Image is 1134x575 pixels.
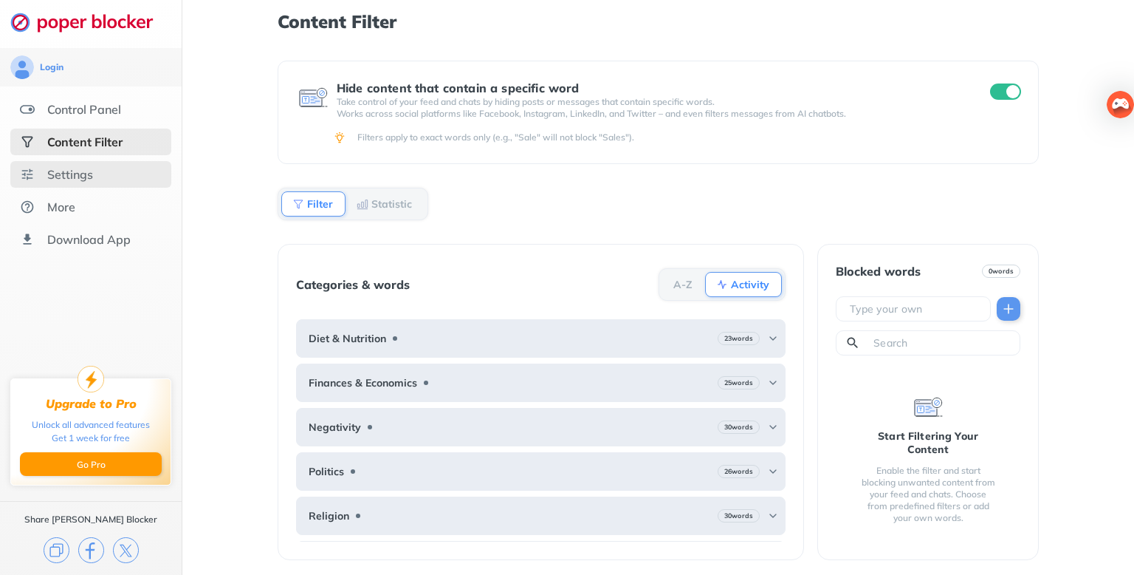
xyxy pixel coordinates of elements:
[24,514,157,525] div: Share [PERSON_NAME] Blocker
[989,266,1014,276] b: 0 words
[20,200,35,214] img: about.svg
[47,200,75,214] div: More
[724,333,753,344] b: 23 words
[52,432,130,445] div: Get 1 week for free
[10,55,34,79] img: avatar.svg
[44,537,69,563] img: copy.svg
[20,167,35,182] img: settings.svg
[78,537,104,563] img: facebook.svg
[32,418,150,432] div: Unlock all advanced features
[47,102,121,117] div: Control Panel
[716,279,728,290] img: Activity
[724,466,753,477] b: 26 words
[337,108,963,120] p: Works across social platforms like Facebook, Instagram, LinkedIn, and Twitter – and even filters ...
[337,81,963,95] div: Hide content that contain a specific word
[309,466,344,477] b: Politics
[724,422,753,432] b: 30 words
[47,167,93,182] div: Settings
[724,511,753,521] b: 30 words
[292,198,304,210] img: Filter
[859,429,997,456] div: Start Filtering Your Content
[371,200,412,208] b: Statistic
[20,102,35,117] img: features.svg
[20,452,162,476] button: Go Pro
[309,510,349,522] b: Religion
[20,232,35,247] img: download-app.svg
[296,278,410,291] div: Categories & words
[673,280,693,289] b: A-Z
[337,96,963,108] p: Take control of your feed and chats by hiding posts or messages that contain specific words.
[10,12,169,33] img: logo-webpage.svg
[872,336,1014,350] input: Search
[307,200,333,208] b: Filter
[113,537,139,563] img: x.svg
[20,135,35,149] img: social-selected.svg
[278,12,1039,31] h1: Content Filter
[859,465,997,524] div: Enable the filter and start blocking unwanted content from your feed and chats. Choose from prede...
[47,232,131,247] div: Download App
[309,421,361,433] b: Negativity
[724,378,753,388] b: 25 words
[309,377,417,389] b: Finances & Economics
[309,333,386,344] b: Diet & Nutrition
[357,132,1018,143] div: Filters apply to exact words only (e.g., "Sale" will not block "Sales").
[46,397,137,411] div: Upgrade to Pro
[47,135,123,149] div: Content Filter
[357,198,368,210] img: Statistic
[40,61,63,73] div: Login
[78,366,104,392] img: upgrade-to-pro.svg
[836,265,921,278] div: Blocked words
[848,302,984,316] input: Type your own
[731,280,769,289] b: Activity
